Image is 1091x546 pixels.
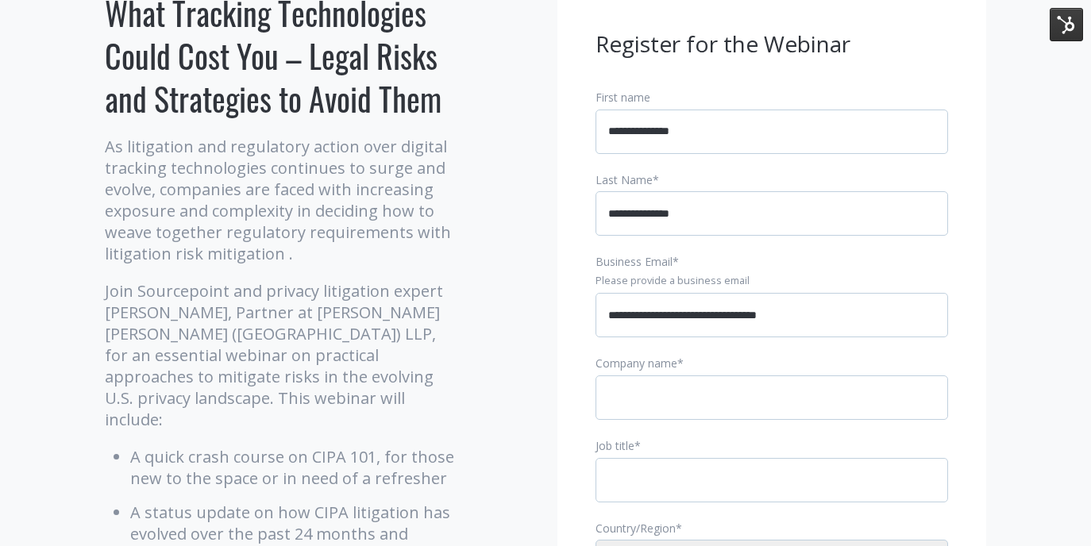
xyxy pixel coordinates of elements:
[596,274,948,288] legend: Please provide a business email
[1050,8,1083,41] img: HubSpot Tools Menu Toggle
[596,29,948,60] h3: Register for the Webinar
[596,90,650,105] span: First name
[596,356,677,371] span: Company name
[596,254,673,269] span: Business Email
[596,438,634,453] span: Job title
[130,446,458,489] li: A quick crash course on CIPA 101, for those new to the space or in need of a refresher
[105,136,458,264] p: As litigation and regulatory action over digital tracking technologies continues to surge and evo...
[596,172,653,187] span: Last Name
[596,521,676,536] span: Country/Region
[105,280,458,430] p: Join Sourcepoint and privacy litigation expert [PERSON_NAME], Partner at [PERSON_NAME] [PERSON_NA...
